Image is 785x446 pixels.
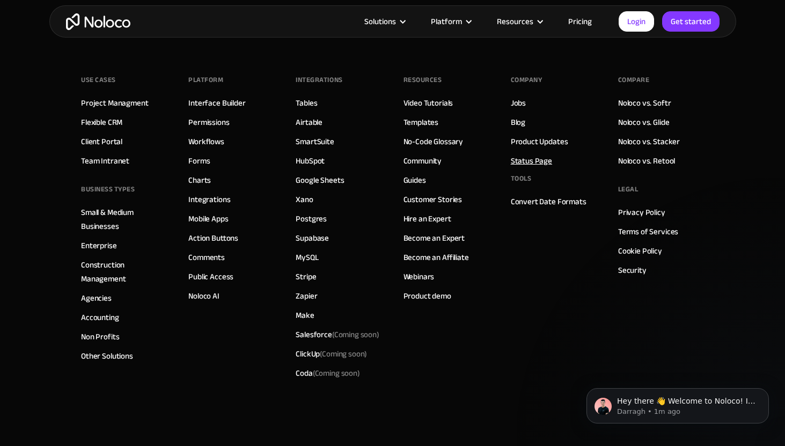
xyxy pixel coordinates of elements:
[320,346,367,361] span: (Coming soon)
[296,289,317,303] a: Zapier
[81,72,116,88] div: Use Cases
[403,212,451,226] a: Hire an Expert
[188,250,225,264] a: Comments
[296,115,322,129] a: Airtable
[511,96,526,110] a: Jobs
[403,192,463,206] a: Customer Stories
[81,291,112,305] a: Agencies
[511,154,552,168] a: Status Page
[403,231,465,245] a: Become an Expert
[296,135,334,148] a: SmartSuite
[81,239,117,252] a: Enterprise
[81,258,167,286] a: Construction Management
[81,330,119,344] a: Non Profits
[81,310,119,324] a: Accounting
[81,349,133,363] a: Other Solutions
[403,96,453,110] a: Video Tutorials
[403,135,464,148] a: No-Code Glossary
[81,135,122,148] a: Client Portal
[618,135,680,148] a: Noloco vs. Stacker
[403,270,435,284] a: Webinars
[81,115,122,129] a: Flexible CRM
[364,14,396,28] div: Solutions
[81,181,135,197] div: BUSINESS TYPES
[188,231,238,245] a: Action Buttons
[332,327,379,342] span: (Coming soon)
[81,205,167,233] a: Small & Medium Businesses
[511,195,586,209] a: Convert Date Formats
[618,225,678,239] a: Terms of Services
[618,205,665,219] a: Privacy Policy
[511,135,568,148] a: Product Updates
[403,115,439,129] a: Templates
[511,170,532,187] div: Tools
[188,96,245,110] a: Interface Builder
[188,72,223,88] div: Platform
[296,72,342,88] div: INTEGRATIONS
[66,13,130,30] a: home
[351,14,417,28] div: Solutions
[497,14,533,28] div: Resources
[570,366,785,441] iframe: Intercom notifications message
[296,192,313,206] a: Xano
[296,212,327,226] a: Postgres
[483,14,555,28] div: Resources
[296,328,379,341] div: Salesforce
[296,154,325,168] a: HubSpot
[296,96,317,110] a: Tables
[417,14,483,28] div: Platform
[431,14,462,28] div: Platform
[618,181,639,197] div: Legal
[618,154,675,168] a: Noloco vs. Retool
[296,173,344,187] a: Google Sheets
[188,192,230,206] a: Integrations
[511,115,525,129] a: Blog
[662,11,720,32] a: Get started
[555,14,605,28] a: Pricing
[619,11,654,32] a: Login
[81,96,148,110] a: Project Managment
[188,270,233,284] a: Public Access
[618,263,647,277] a: Security
[403,154,442,168] a: Community
[618,115,670,129] a: Noloco vs. Glide
[188,154,210,168] a: Forms
[618,96,671,110] a: Noloco vs. Softr
[403,289,451,303] a: Product demo
[296,250,318,264] a: MySQL
[403,72,442,88] div: Resources
[188,115,229,129] a: Permissions
[296,308,314,322] a: Make
[511,72,542,88] div: Company
[313,366,360,381] span: (Coming soon)
[296,231,329,245] a: Supabase
[188,289,219,303] a: Noloco AI
[188,173,211,187] a: Charts
[188,212,228,226] a: Mobile Apps
[618,244,662,258] a: Cookie Policy
[618,72,650,88] div: Compare
[188,135,224,148] a: Workflows
[296,366,360,380] div: Coda
[81,154,129,168] a: Team Intranet
[403,173,426,187] a: Guides
[296,270,316,284] a: Stripe
[403,250,469,264] a: Become an Affiliate
[296,347,367,361] div: ClickUp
